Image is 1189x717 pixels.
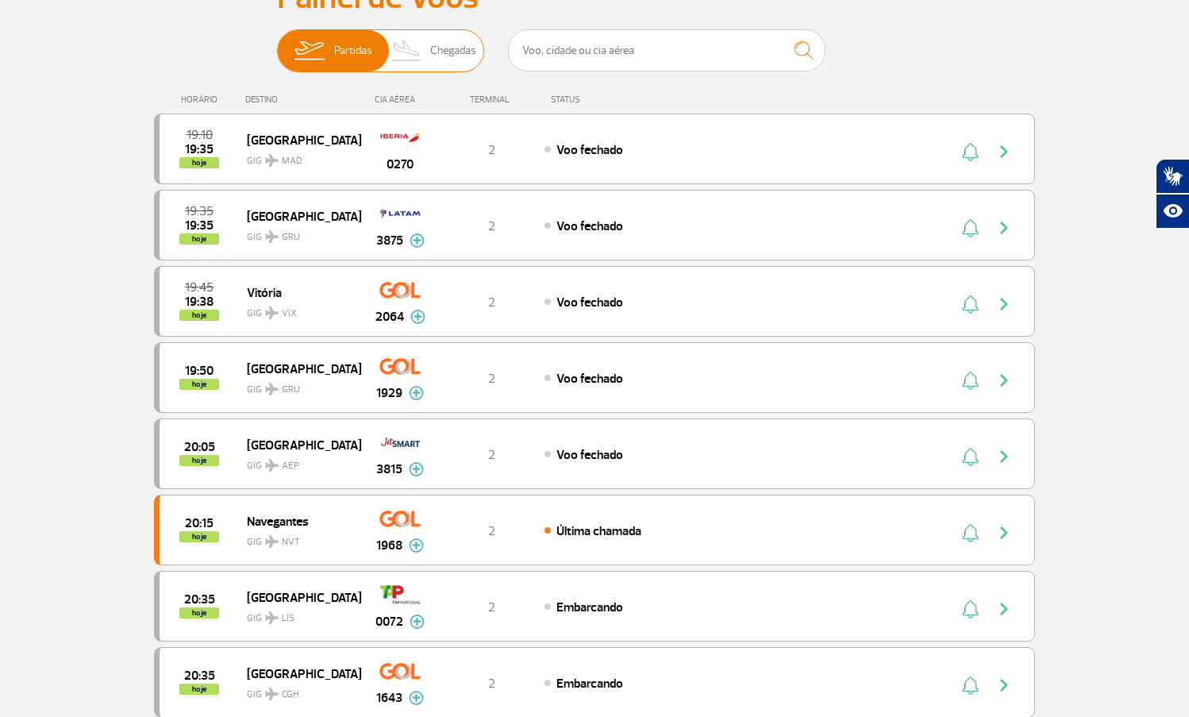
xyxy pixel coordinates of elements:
span: hoje [179,607,219,619]
div: CIA AÉREA [360,94,440,105]
span: hoje [179,531,219,542]
div: DESTINO [245,94,361,105]
img: sino-painel-voo.svg [962,142,979,161]
span: Voo fechado [556,142,623,158]
button: Abrir recursos assistivos. [1156,194,1189,229]
span: GIG [247,450,348,473]
span: 1643 [376,688,402,707]
button: Abrir tradutor de língua de sinais. [1156,159,1189,194]
span: GIG [247,222,348,245]
span: 2025-09-28 19:45:00 [185,282,214,293]
span: 2 [488,371,495,387]
span: 1968 [376,536,402,555]
span: 2025-09-28 20:15:00 [185,518,214,529]
span: 2 [488,447,495,463]
span: 2025-09-28 20:05:00 [184,441,215,453]
img: sino-painel-voo.svg [962,599,979,619]
span: Voo fechado [556,295,623,310]
span: 2 [488,676,495,692]
span: Chegadas [430,30,476,71]
span: hoje [179,233,219,245]
img: mais-info-painel-voo.svg [410,615,425,629]
img: mais-info-painel-voo.svg [409,462,424,476]
img: seta-direita-painel-voo.svg [995,599,1014,619]
span: Navegantes [247,511,348,531]
span: Vitória [247,282,348,303]
img: mais-info-painel-voo.svg [409,386,424,400]
span: Voo fechado [556,447,623,463]
span: MAD [282,154,302,168]
span: Embarcando [556,676,623,692]
span: 2025-09-28 19:10:00 [187,129,213,141]
img: destiny_airplane.svg [265,306,279,319]
span: hoje [179,310,219,321]
img: mais-info-painel-voo.svg [410,310,425,324]
img: mais-info-painel-voo.svg [409,691,424,705]
span: GIG [247,298,348,321]
span: GIG [247,145,348,168]
span: 2025-09-28 19:50:00 [185,365,214,376]
img: destiny_airplane.svg [265,611,279,624]
img: seta-direita-painel-voo.svg [995,523,1014,542]
span: GIG [247,374,348,397]
span: 2025-09-28 19:35:06 [185,144,214,155]
img: mais-info-painel-voo.svg [410,233,425,248]
span: GIG [247,526,348,549]
span: hoje [179,157,219,168]
img: seta-direita-painel-voo.svg [995,142,1014,161]
span: [GEOGRAPHIC_DATA] [247,129,348,150]
img: destiny_airplane.svg [265,154,279,167]
img: mais-info-painel-voo.svg [409,538,424,553]
span: Última chamada [556,523,641,539]
span: GRU [282,383,300,397]
div: STATUS [543,94,672,105]
span: [GEOGRAPHIC_DATA] [247,663,348,684]
span: GIG [247,603,348,626]
span: VIX [282,306,297,321]
span: 2025-09-28 19:35:30 [185,220,214,231]
span: CGH [282,688,299,702]
img: destiny_airplane.svg [265,688,279,700]
img: seta-direita-painel-voo.svg [995,447,1014,466]
div: Plugin de acessibilidade da Hand Talk. [1156,159,1189,229]
img: destiny_airplane.svg [265,383,279,395]
span: 2 [488,599,495,615]
span: 2064 [375,307,404,326]
span: 2025-09-28 20:35:00 [184,594,215,605]
span: [GEOGRAPHIC_DATA] [247,358,348,379]
img: sino-painel-voo.svg [962,295,979,314]
img: slider-desembarque [383,30,430,71]
span: 2 [488,142,495,158]
span: hoje [179,455,219,466]
span: Partidas [334,30,372,71]
span: 1929 [376,384,402,403]
span: 0270 [387,155,414,174]
span: [GEOGRAPHIC_DATA] [247,587,348,607]
span: LIS [282,611,294,626]
img: seta-direita-painel-voo.svg [995,218,1014,237]
span: [GEOGRAPHIC_DATA] [247,434,348,455]
span: NVT [282,535,300,549]
span: 2 [488,218,495,234]
span: hoje [179,684,219,695]
span: 2025-09-28 20:35:00 [184,670,215,681]
img: seta-direita-painel-voo.svg [995,371,1014,390]
img: sino-painel-voo.svg [962,447,979,466]
div: TERMINAL [440,94,543,105]
span: 3815 [376,460,402,479]
img: destiny_airplane.svg [265,230,279,243]
span: Voo fechado [556,218,623,234]
div: HORÁRIO [159,94,245,105]
img: seta-direita-painel-voo.svg [995,295,1014,314]
span: 3875 [376,231,403,250]
span: hoje [179,379,219,390]
span: 2025-09-28 19:38:34 [185,296,214,307]
input: Voo, cidade ou cia aérea [508,29,825,71]
span: 2025-09-28 19:35:00 [185,206,214,217]
span: AEP [282,459,299,473]
img: destiny_airplane.svg [265,459,279,472]
span: 0072 [375,612,403,631]
img: destiny_airplane.svg [265,535,279,548]
img: slider-embarque [284,30,334,71]
span: Embarcando [556,599,623,615]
